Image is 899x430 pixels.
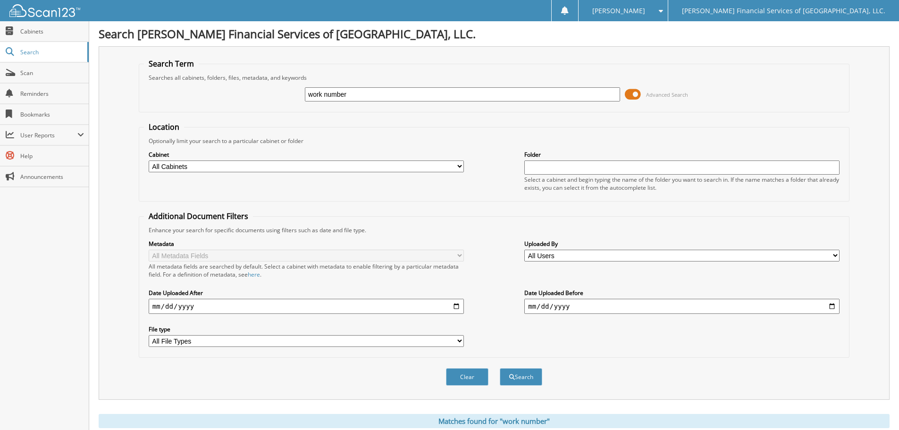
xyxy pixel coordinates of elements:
[682,8,885,14] span: [PERSON_NAME] Financial Services of [GEOGRAPHIC_DATA], LLC.
[524,240,840,248] label: Uploaded By
[20,48,83,56] span: Search
[20,69,84,77] span: Scan
[446,368,488,386] button: Clear
[592,8,645,14] span: [PERSON_NAME]
[149,299,464,314] input: start
[20,173,84,181] span: Announcements
[20,90,84,98] span: Reminders
[248,270,260,278] a: here
[500,368,542,386] button: Search
[99,414,890,428] div: Matches found for "work number"
[149,240,464,248] label: Metadata
[20,152,84,160] span: Help
[144,122,184,132] legend: Location
[524,299,840,314] input: end
[149,151,464,159] label: Cabinet
[149,289,464,297] label: Date Uploaded After
[149,325,464,333] label: File type
[20,131,77,139] span: User Reports
[646,91,688,98] span: Advanced Search
[144,211,253,221] legend: Additional Document Filters
[144,226,844,234] div: Enhance your search for specific documents using filters such as date and file type.
[524,151,840,159] label: Folder
[99,26,890,42] h1: Search [PERSON_NAME] Financial Services of [GEOGRAPHIC_DATA], LLC.
[524,289,840,297] label: Date Uploaded Before
[149,262,464,278] div: All metadata fields are searched by default. Select a cabinet with metadata to enable filtering b...
[20,110,84,118] span: Bookmarks
[20,27,84,35] span: Cabinets
[144,59,199,69] legend: Search Term
[524,176,840,192] div: Select a cabinet and begin typing the name of the folder you want to search in. If the name match...
[9,4,80,17] img: scan123-logo-white.svg
[144,137,844,145] div: Optionally limit your search to a particular cabinet or folder
[144,74,844,82] div: Searches all cabinets, folders, files, metadata, and keywords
